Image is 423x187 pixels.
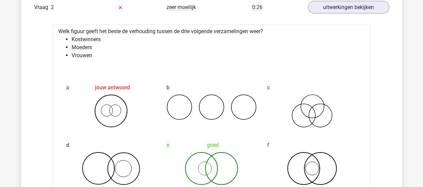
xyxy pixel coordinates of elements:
div: goed [167,138,256,152]
span: c [267,81,270,94]
span: Vraag [34,3,51,11]
div: jouw antwoord [66,81,156,94]
li: Vrouwen [72,52,365,60]
span: e [167,138,169,152]
span: 0:26 [252,4,262,11]
span: 2 [51,4,54,10]
li: Moeders [72,43,365,52]
li: Kostwinners [72,35,365,43]
span: f [267,138,269,152]
span: a [66,81,69,94]
a: uitwerkingen bekijken [308,1,389,14]
span: d [66,138,69,152]
span: zeer moeilijk [167,4,196,11]
span: b [167,81,170,94]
